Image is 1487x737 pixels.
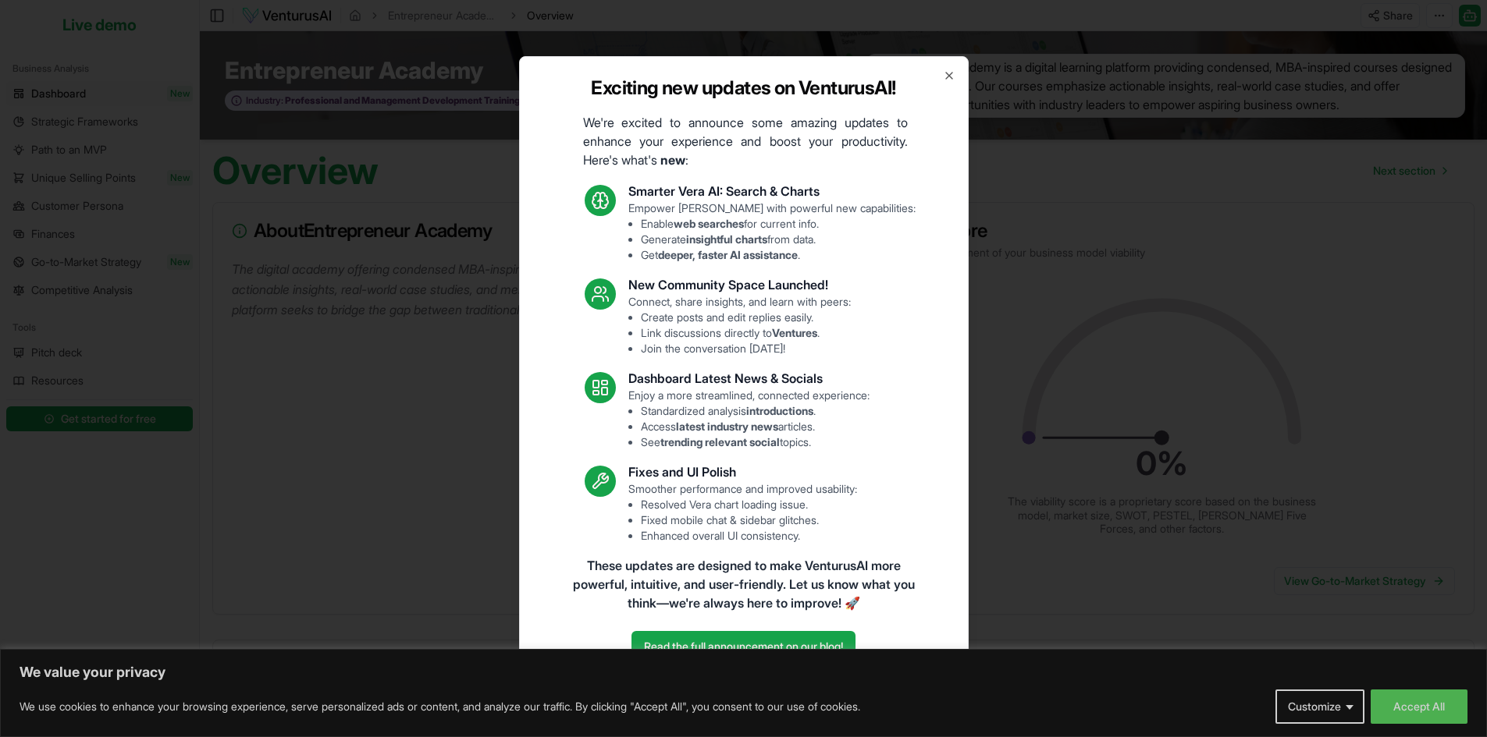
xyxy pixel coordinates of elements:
strong: new [660,152,685,168]
a: Read the full announcement on our blog! [631,631,856,662]
li: Resolved Vera chart loading issue. [641,497,857,512]
strong: latest industry news [676,420,778,433]
p: These updates are designed to make VenturusAI more powerful, intuitive, and user-friendly. Let us... [569,556,919,612]
li: Standardized analysis . [641,403,870,419]
li: Get . [641,247,916,263]
li: Enhanced overall UI consistency. [641,528,857,544]
strong: web searches [674,217,744,230]
strong: insightful charts [686,232,767,246]
li: Fixed mobile chat & sidebar glitches. [641,512,857,528]
p: Enjoy a more streamlined, connected experience: [628,388,870,450]
p: Empower [PERSON_NAME] with powerful new capabilities: [628,200,916,263]
li: Access articles. [641,419,870,434]
p: Smoother performance and improved usability: [628,481,857,544]
strong: deeper, faster AI assistance [658,248,798,261]
h3: New Community Space Launched! [628,275,851,294]
li: See topics. [641,434,870,450]
strong: trending relevant social [660,435,780,448]
p: We're excited to announce some amazing updates to enhance your experience and boost your producti... [571,113,920,169]
li: Enable for current info. [641,216,916,232]
li: Generate from data. [641,232,916,247]
h3: Smarter Vera AI: Search & Charts [628,182,916,200]
strong: introductions [746,404,813,417]
h3: Fixes and UI Polish [628,462,857,481]
h3: Dashboard Latest News & Socials [628,369,870,388]
strong: Ventures [772,326,817,339]
li: Link discussions directly to . [641,325,851,341]
li: Join the conversation [DATE]! [641,341,851,356]
p: Connect, share insights, and learn with peers: [628,294,851,356]
h2: Exciting new updates on VenturusAI! [591,76,895,101]
li: Create posts and edit replies easily. [641,310,851,325]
